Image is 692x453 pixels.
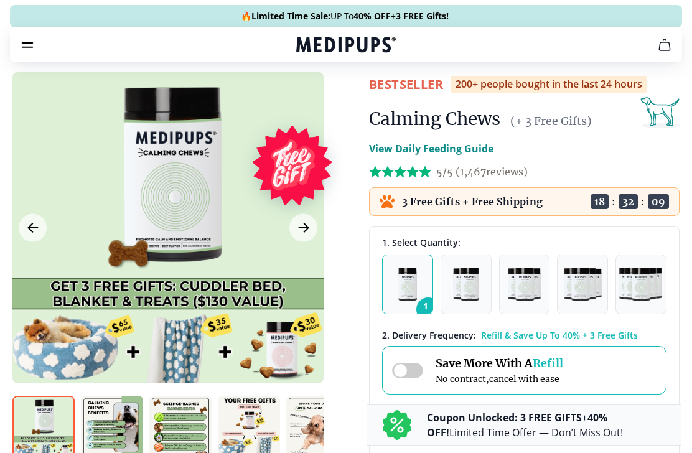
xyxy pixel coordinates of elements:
span: 32 [619,194,638,209]
span: 18 [591,194,609,209]
span: Refill [533,356,563,370]
span: Save More With A [436,356,563,370]
span: No contract, [436,373,563,385]
p: 3 Free Gifts + Free Shipping [402,195,543,208]
img: Pack of 1 - Natural Dog Supplements [398,268,418,301]
p: + Limited Time Offer — Don’t Miss Out! [427,410,666,440]
a: Medipups [296,35,396,57]
span: 5/5 ( 1,467 reviews) [436,166,528,178]
img: Pack of 3 - Natural Dog Supplements [508,268,540,301]
button: cart [650,30,680,60]
p: View Daily Feeding Guide [369,141,493,156]
div: 200+ people bought in the last 24 hours [451,76,647,93]
span: Refill & Save Up To 40% + 3 Free Gifts [481,329,638,341]
span: : [612,195,615,208]
button: burger-menu [20,37,35,52]
span: 1 [416,297,440,321]
b: Coupon Unlocked: 3 FREE GIFTS [427,411,582,424]
button: Previous Image [19,214,47,242]
button: 1 [382,255,433,314]
img: Pack of 4 - Natural Dog Supplements [564,268,602,301]
button: Next Image [289,214,317,242]
h1: Calming Chews [369,108,500,130]
span: 2 . Delivery Frequency: [382,329,476,341]
div: 1. Select Quantity: [382,236,666,248]
img: Pack of 2 - Natural Dog Supplements [453,268,479,301]
span: 09 [648,194,669,209]
span: cancel with ease [489,373,559,385]
span: BestSeller [369,76,443,93]
span: (+ 3 Free Gifts) [510,114,592,128]
span: : [641,195,645,208]
span: 🔥 UP To + [241,10,449,22]
img: Pack of 5 - Natural Dog Supplements [619,268,663,301]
